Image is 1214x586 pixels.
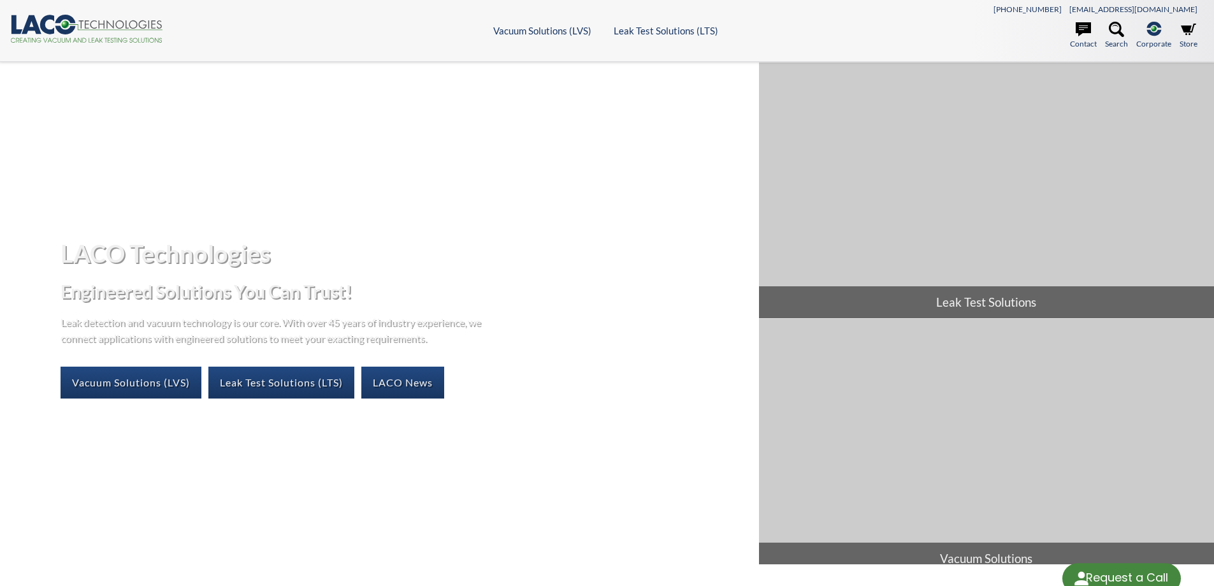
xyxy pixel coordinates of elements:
[759,286,1214,318] span: Leak Test Solutions
[614,25,718,36] a: Leak Test Solutions (LTS)
[208,367,354,399] a: Leak Test Solutions (LTS)
[61,238,748,269] h1: LACO Technologies
[1070,22,1097,50] a: Contact
[493,25,591,36] a: Vacuum Solutions (LVS)
[759,319,1214,575] a: Vacuum Solutions
[61,280,748,304] h2: Engineered Solutions You Can Trust!
[759,543,1214,575] span: Vacuum Solutions
[61,367,201,399] a: Vacuum Solutions (LVS)
[1069,4,1197,14] a: [EMAIL_ADDRESS][DOMAIN_NAME]
[1180,22,1197,50] a: Store
[759,62,1214,318] a: Leak Test Solutions
[994,4,1062,14] a: [PHONE_NUMBER]
[61,314,488,346] p: Leak detection and vacuum technology is our core. With over 45 years of industry experience, we c...
[361,367,444,399] a: LACO News
[1136,38,1171,50] span: Corporate
[1105,22,1128,50] a: Search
